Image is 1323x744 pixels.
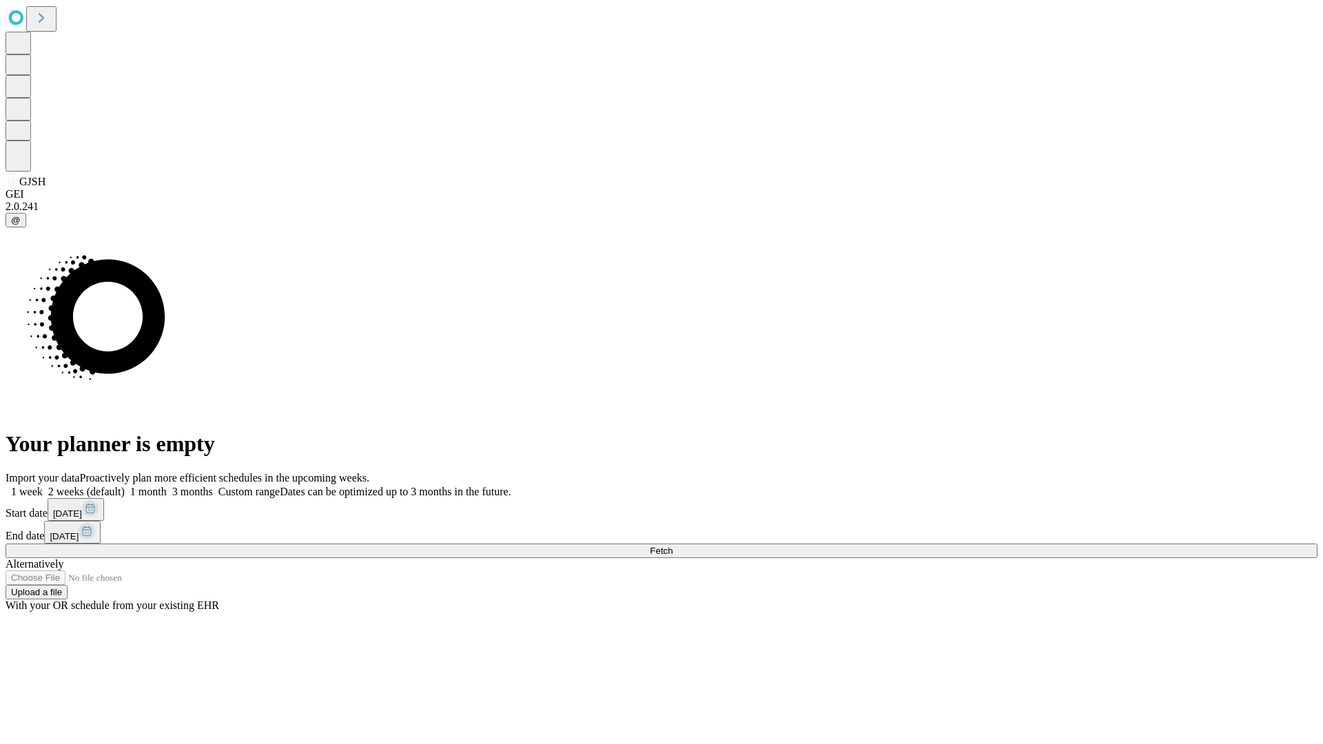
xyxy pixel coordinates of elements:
span: Import your data [6,472,80,484]
div: Start date [6,498,1317,521]
span: Fetch [650,546,673,556]
span: Proactively plan more efficient schedules in the upcoming weeks. [80,472,369,484]
span: GJSH [19,176,45,187]
span: 1 month [130,486,167,497]
span: Custom range [218,486,280,497]
div: GEI [6,188,1317,200]
button: [DATE] [44,521,101,544]
button: Upload a file [6,585,68,599]
button: Fetch [6,544,1317,558]
div: End date [6,521,1317,544]
span: [DATE] [53,508,82,519]
h1: Your planner is empty [6,431,1317,457]
button: @ [6,213,26,227]
span: 1 week [11,486,43,497]
button: [DATE] [48,498,104,521]
span: [DATE] [50,531,79,541]
span: 3 months [172,486,213,497]
span: @ [11,215,21,225]
span: 2 weeks (default) [48,486,125,497]
div: 2.0.241 [6,200,1317,213]
span: Dates can be optimized up to 3 months in the future. [280,486,511,497]
span: Alternatively [6,558,63,570]
span: With your OR schedule from your existing EHR [6,599,219,611]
